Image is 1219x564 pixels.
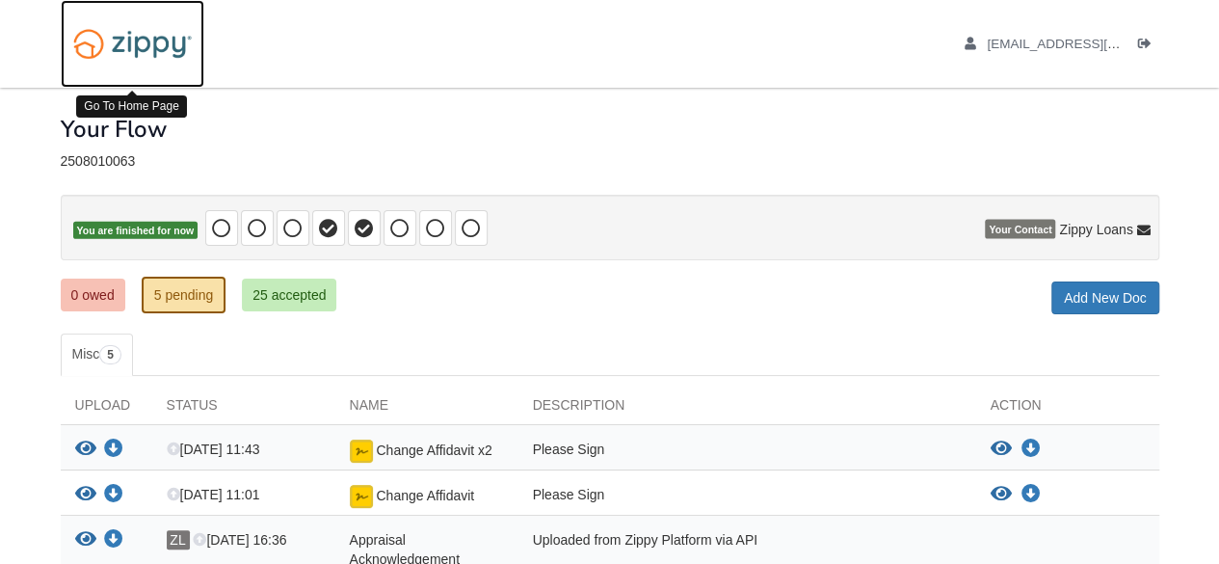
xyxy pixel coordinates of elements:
[1021,442,1041,457] a: Download Change Affidavit x2
[242,279,336,311] a: 25 accepted
[104,443,123,458] a: Download Change Affidavit x2
[193,532,286,548] span: [DATE] 16:36
[376,488,474,503] span: Change Affidavit
[991,440,1012,459] button: View Change Affidavit x2
[1059,220,1132,239] span: Zippy Loans
[335,395,518,424] div: Name
[75,440,96,460] button: View Change Affidavit x2
[99,345,121,364] span: 5
[167,487,260,502] span: [DATE] 11:01
[75,485,96,505] button: View Change Affidavit
[518,395,976,424] div: Description
[152,395,335,424] div: Status
[350,440,373,463] img: Document fully signed
[73,222,199,240] span: You are finished for now
[991,485,1012,504] button: View Change Affidavit
[76,95,187,118] div: Go To Home Page
[142,277,226,313] a: 5 pending
[167,442,260,457] span: [DATE] 11:43
[61,19,204,68] img: Logo
[61,334,133,376] a: Misc
[965,37,1208,56] a: edit profile
[1021,487,1041,502] a: Download Change Affidavit
[61,395,152,424] div: Upload
[985,220,1055,239] span: Your Contact
[61,117,167,142] h1: Your Flow
[350,485,373,508] img: Document fully signed
[376,443,491,458] span: Change Affidavit x2
[61,153,1159,170] div: 2508010063
[1138,37,1159,56] a: Log out
[976,395,1159,424] div: Action
[987,37,1207,51] span: benjaminwuelling@gmail.com
[75,530,96,551] button: View Appraisal Acknowledgement
[518,485,976,510] div: Please Sign
[104,488,123,503] a: Download Change Affidavit
[518,440,976,465] div: Please Sign
[104,533,123,549] a: Download Appraisal Acknowledgement
[61,279,125,311] a: 0 owed
[167,530,190,550] span: ZL
[1051,282,1159,314] a: Add New Doc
